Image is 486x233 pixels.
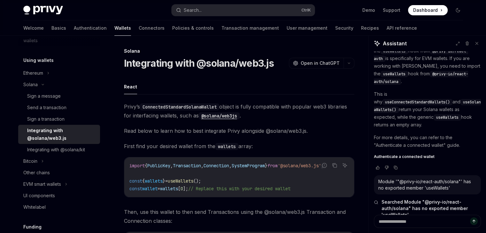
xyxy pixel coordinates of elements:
span: useSolanaWallets() [374,100,481,112]
span: Searched Module "@privy-io/react-auth/solana" has no exported member 'useWallets' [382,199,481,218]
span: useWallets [168,178,193,184]
button: Searched Module "@privy-io/react-auth/solana" has no exported member 'useWallets' [374,199,481,218]
span: PublicKey [147,163,170,169]
span: '@solana/web3.js' [278,163,321,169]
span: Read below to learn how to best integrate Privy alongside @solana/web3.js. [124,126,354,135]
a: Integrating with @solana/web3.js [18,125,100,144]
div: UI components [23,192,55,199]
a: Recipes [361,20,379,36]
code: @solana/web3js [199,112,240,119]
span: wallets [145,178,163,184]
span: { [145,163,147,169]
a: Whitelabel [18,201,100,213]
div: Solana [23,81,38,88]
span: useWallets [383,71,405,77]
p: Based on the documentation, the hook from is specifically for EVM wallets. If you are working wit... [374,39,481,85]
span: } [163,178,165,184]
span: } [265,163,267,169]
a: Security [335,20,353,36]
button: Send message [470,217,478,225]
h5: Funding [23,223,42,231]
button: React [124,79,137,94]
a: Support [383,7,400,13]
span: const [129,186,142,192]
a: Dashboard [408,5,448,15]
span: Open in ChatGPT [301,60,340,66]
a: Sign a message [18,90,100,102]
button: Report incorrect code [320,161,328,169]
a: @solana/web3js [199,112,240,119]
a: Policies & controls [172,20,214,36]
h1: Integrating with @solana/web3.js [124,57,274,69]
span: SystemProgram [232,163,265,169]
span: import [129,163,145,169]
div: Module '"@privy-io/react-auth/solana"' has no exported member 'useWallets' [378,178,476,191]
div: Other chains [23,169,50,177]
span: First find your desired wallet from the array: [124,142,354,151]
code: wallets [215,143,238,150]
button: Ask AI [341,161,349,169]
span: Privy’s object is fully compatible with popular web3 libraries for interfacing wallets, such as . [124,102,354,120]
span: from [267,163,278,169]
code: ConnectedStandardSolanaWallet [140,103,219,110]
h5: Using wallets [23,56,54,64]
a: Integrating with @solana/kit [18,144,100,155]
div: Integrating with @solana/web3.js [27,127,96,142]
span: Dashboard [413,7,438,13]
a: Send a transaction [18,102,100,113]
a: User management [287,20,328,36]
button: Copy the contents from the code block [330,161,339,169]
div: Sign a message [27,92,61,100]
a: Authenticate a connected wallet [374,154,481,159]
a: Welcome [23,20,44,36]
button: Toggle dark mode [453,5,463,15]
a: Authentication [74,20,107,36]
div: Solana [124,48,354,54]
span: wallet [142,186,158,192]
span: Then, use this wallet to then send Transactions using the @solana/web3.js Transaction and Connect... [124,207,354,225]
a: Wallets [114,20,131,36]
span: useConnectedStandardWallets() [385,100,450,105]
span: , [201,163,204,169]
span: Authenticate a connected wallet [374,154,435,159]
a: Transaction management [221,20,279,36]
div: EVM smart wallets [23,180,61,188]
div: Whitelabel [23,203,46,211]
div: Bitcoin [23,157,37,165]
span: = [165,178,168,184]
a: Demo [362,7,375,13]
div: Sign a transaction [27,115,65,123]
span: , [229,163,232,169]
a: API reference [387,20,417,36]
button: Open in ChatGPT [289,58,343,69]
span: // Replace this with your desired wallet [188,186,290,192]
img: dark logo [23,6,63,15]
div: Search... [184,6,202,14]
span: useWallets [436,115,459,120]
div: Ethereum [23,69,43,77]
span: 0 [181,186,183,192]
span: = [158,186,160,192]
span: Transaction [173,163,201,169]
button: Search...CtrlK [172,4,315,16]
a: Connectors [139,20,165,36]
p: This is why and return your Solana wallets as expected, while the generic hook returns an empty a... [374,90,481,129]
span: , [170,163,173,169]
a: Other chains [18,167,100,178]
span: [ [178,186,181,192]
span: { [142,178,145,184]
span: (); [193,178,201,184]
a: Sign a transaction [18,113,100,125]
span: const [129,178,142,184]
span: Connection [204,163,229,169]
p: For more details, you can refer to the "Authenticate a connected wallet" guide. [374,134,481,149]
div: Integrating with @solana/kit [27,146,85,154]
div: Send a transaction [27,104,66,111]
a: Basics [51,20,66,36]
span: Assistant [383,40,407,47]
span: Ctrl K [301,8,311,13]
span: wallets [160,186,178,192]
a: UI components [18,190,100,201]
span: ]; [183,186,188,192]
